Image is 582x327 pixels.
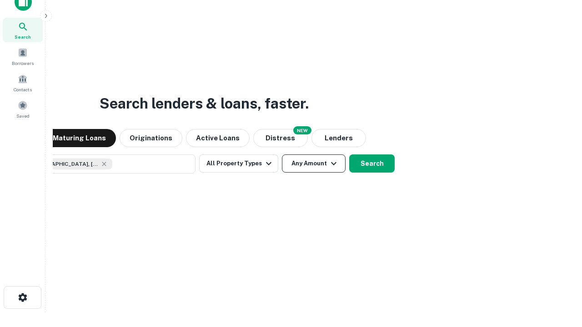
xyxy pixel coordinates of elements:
a: Borrowers [3,44,43,69]
span: Contacts [14,86,32,93]
button: Maturing Loans [43,129,116,147]
button: Originations [120,129,182,147]
button: Search [349,154,395,173]
button: Active Loans [186,129,250,147]
span: Borrowers [12,59,34,67]
div: NEW [293,126,311,134]
iframe: Chat Widget [537,254,582,298]
h3: Search lenders & loans, faster. [100,93,309,114]
span: Saved [16,112,30,119]
button: Lenders [311,129,366,147]
span: Search [15,33,31,40]
button: Any Amount [282,154,346,173]
button: Search distressed loans with lien and other non-mortgage details. [253,129,308,147]
a: Search [3,18,43,42]
a: Contacts [3,70,43,95]
span: [GEOGRAPHIC_DATA], [GEOGRAPHIC_DATA], [GEOGRAPHIC_DATA] [30,160,99,168]
a: Saved [3,97,43,121]
button: All Property Types [199,154,278,173]
button: [GEOGRAPHIC_DATA], [GEOGRAPHIC_DATA], [GEOGRAPHIC_DATA] [14,154,196,173]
